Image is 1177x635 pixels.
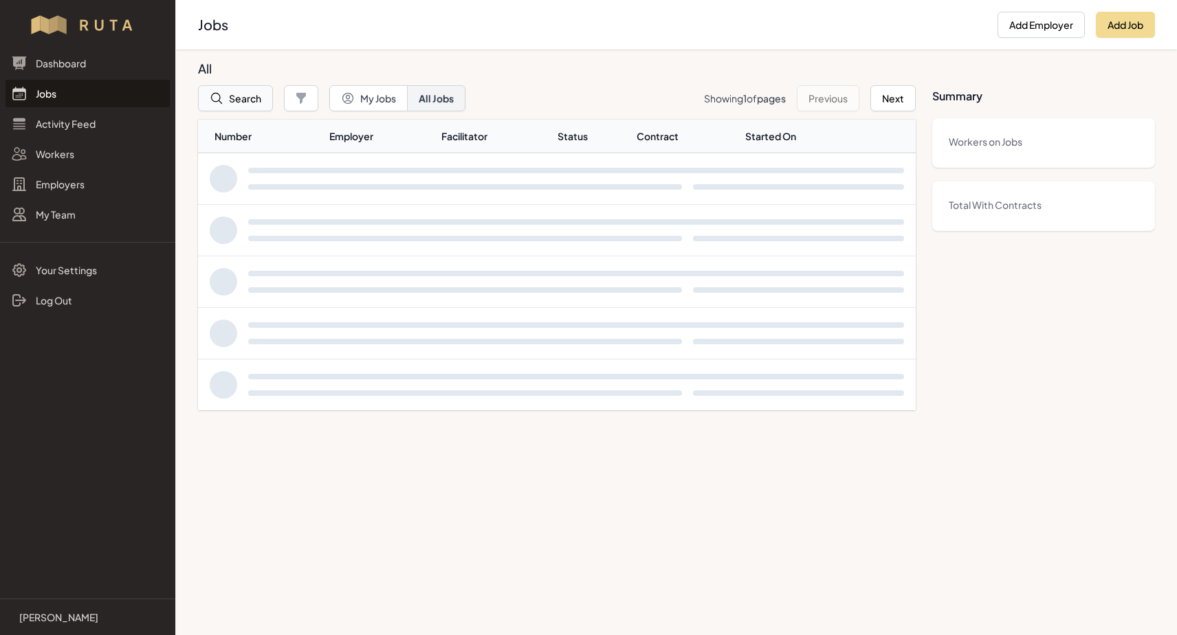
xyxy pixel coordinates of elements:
[5,256,170,284] a: Your Settings
[436,120,552,153] th: Facilitator
[949,135,1138,148] dt: Workers on Jobs
[19,610,98,624] p: [PERSON_NAME]
[11,610,164,624] a: [PERSON_NAME]
[552,120,636,153] th: Status
[870,85,916,111] button: Next
[5,287,170,314] a: Log Out
[407,85,465,111] button: All Jobs
[5,170,170,198] a: Employers
[198,120,324,153] th: Number
[198,85,273,111] button: Search
[1096,12,1155,38] button: Add Job
[5,49,170,77] a: Dashboard
[329,85,408,111] button: My Jobs
[5,140,170,168] a: Workers
[704,85,916,111] nav: Pagination
[5,110,170,137] a: Activity Feed
[949,198,1138,212] dt: Total With Contracts
[636,120,740,153] th: Contract
[324,120,436,153] th: Employer
[198,15,987,34] h2: Jobs
[743,92,747,104] span: 1
[757,92,786,104] span: pages
[5,201,170,228] a: My Team
[797,85,859,111] button: Previous
[932,60,1155,104] h3: Summary
[740,120,866,153] th: Started On
[29,14,146,36] img: Workflow
[198,60,905,77] h3: All
[998,12,1085,38] button: Add Employer
[704,91,786,105] p: Showing of
[5,80,170,107] a: Jobs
